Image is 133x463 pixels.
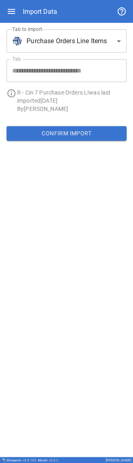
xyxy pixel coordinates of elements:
[12,26,42,33] label: Tab to Import
[17,105,126,113] p: By [PERSON_NAME]
[12,36,22,46] img: brand icon not found
[49,458,58,462] span: v 5.0.2
[2,458,5,461] img: Drivepoint
[106,458,131,462] div: [PERSON_NAME]
[12,55,21,62] label: Tab
[17,88,126,105] p: R - Cin 7 Purchase Orders LI was last imported [DATE]
[7,126,126,141] button: Confirm Import
[23,8,57,15] div: Import Data
[27,36,107,46] span: Purchase Orders Line Items
[7,88,16,98] span: info_outline
[7,458,36,462] div: Drivepoint
[23,458,36,462] span: v 6.0.109
[38,458,58,462] div: Model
